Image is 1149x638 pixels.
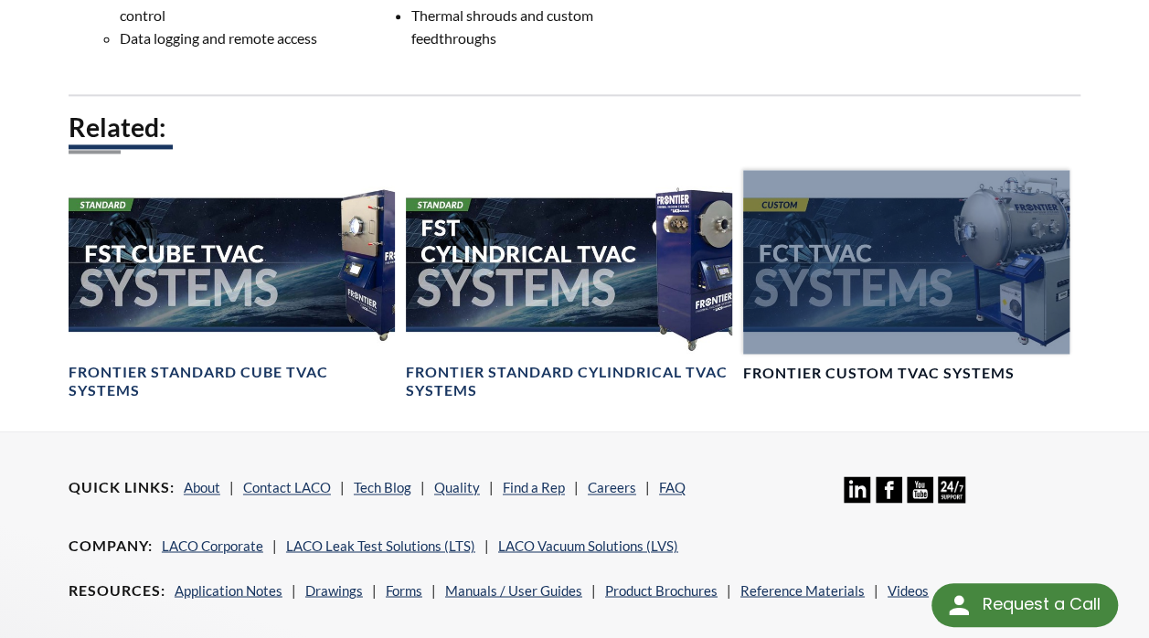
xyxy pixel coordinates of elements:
[743,170,1069,383] a: FCT TVAC Systems headerFrontier Custom TVAC Systems
[69,478,175,497] h4: Quick Links
[434,479,480,495] a: Quality
[69,363,395,401] h4: Frontier Standard Cube TVAC Systems
[743,364,1015,383] h4: Frontier Custom TVAC Systems
[888,581,929,598] a: Videos
[243,479,331,495] a: Contact LACO
[605,581,718,598] a: Product Brochures
[162,537,263,553] a: LACO Corporate
[406,363,732,401] h4: Frontier Standard Cylindrical TVAC Systems
[305,581,363,598] a: Drawings
[69,536,153,555] h4: Company
[69,111,1080,144] h2: Related:
[740,581,865,598] a: Reference Materials
[406,170,732,401] a: FST Cylindrical TVAC Systems headerFrontier Standard Cylindrical TVAC Systems
[354,479,411,495] a: Tech Blog
[588,479,636,495] a: Careers
[931,583,1118,627] div: Request a Call
[982,583,1100,625] div: Request a Call
[175,581,282,598] a: Application Notes
[69,580,165,600] h4: Resources
[386,581,422,598] a: Forms
[120,27,361,50] li: Data logging and remote access
[938,489,964,505] a: 24/7 Support
[69,170,395,401] a: FST Cube TVAC Systems headerFrontier Standard Cube TVAC Systems
[184,479,220,495] a: About
[944,590,973,620] img: round button
[503,479,565,495] a: Find a Rep
[938,476,964,503] img: 24/7 Support Icon
[286,537,475,553] a: LACO Leak Test Solutions (LTS)
[659,479,686,495] a: FAQ
[411,4,667,50] li: Thermal shrouds and custom feedthroughs
[498,537,678,553] a: LACO Vacuum Solutions (LVS)
[445,581,582,598] a: Manuals / User Guides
